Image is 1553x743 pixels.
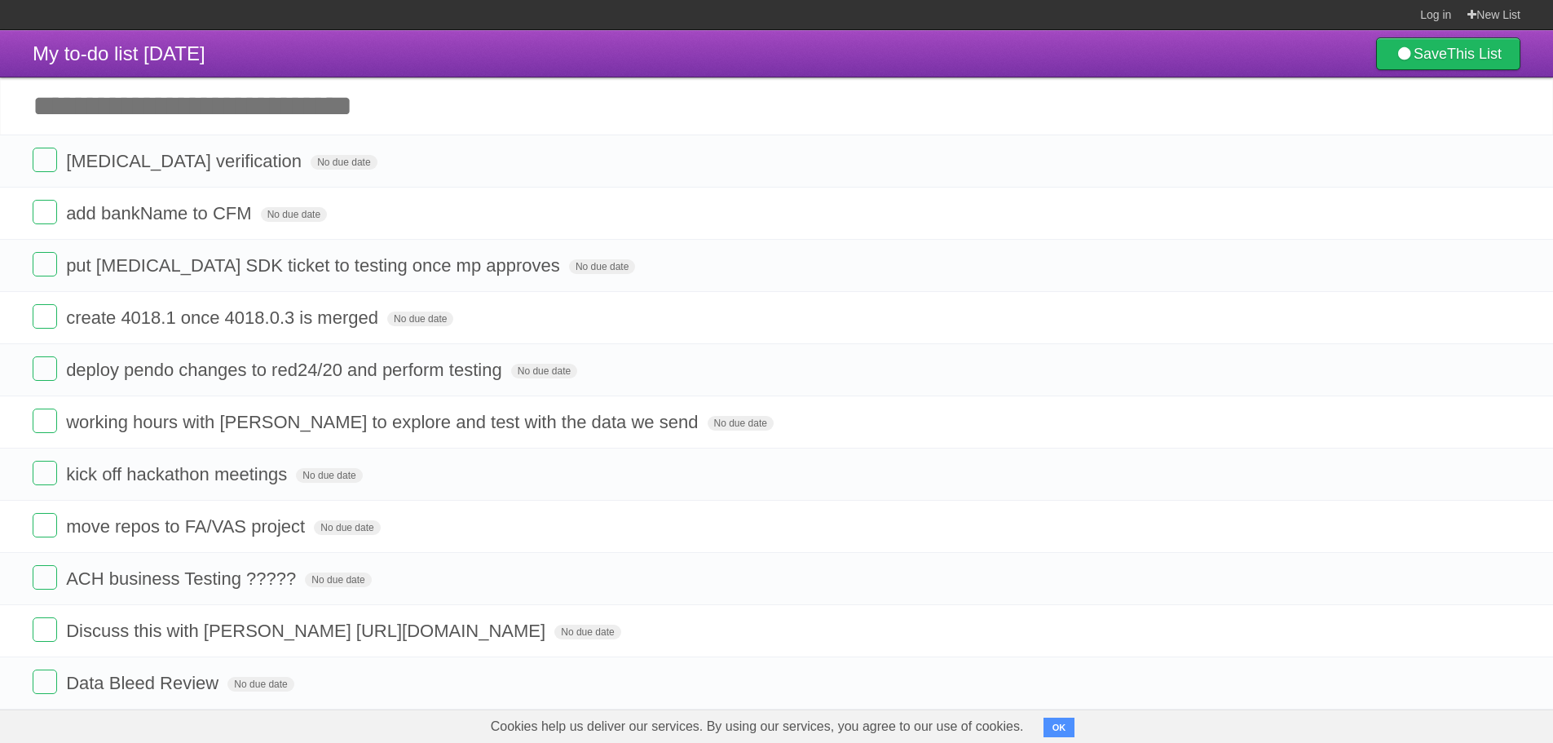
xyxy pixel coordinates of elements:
span: No due date [296,468,362,483]
span: No due date [569,259,635,274]
label: Done [33,670,57,694]
span: No due date [511,364,577,378]
span: create 4018.1 once 4018.0.3 is merged [66,307,382,328]
span: No due date [227,677,293,692]
label: Done [33,356,57,381]
label: Done [33,148,57,172]
span: No due date [554,625,620,639]
span: Data Bleed Review [66,673,223,693]
a: SaveThis List [1376,38,1520,70]
span: No due date [314,520,380,535]
span: ACH business Testing ????? [66,568,300,589]
span: deploy pendo changes to red24/20 and perform testing [66,360,506,380]
label: Done [33,200,57,224]
label: Done [33,409,57,433]
label: Done [33,565,57,590]
label: Done [33,617,57,642]
label: Done [33,304,57,329]
span: add bankName to CFM [66,203,255,223]
span: put [MEDICAL_DATA] SDK ticket to testing once mp approves [66,255,564,276]
span: working hours with [PERSON_NAME] to explore and test with the data we send [66,412,702,432]
span: [MEDICAL_DATA] verification [66,151,306,171]
b: This List [1447,46,1502,62]
span: No due date [305,573,371,587]
span: Discuss this with [PERSON_NAME] [URL][DOMAIN_NAME] [66,621,549,641]
span: move repos to FA/VAS project [66,516,309,537]
span: No due date [387,312,453,326]
span: No due date [261,207,327,222]
span: No due date [708,416,774,431]
label: Done [33,252,57,276]
span: No due date [311,155,377,170]
span: Cookies help us deliver our services. By using our services, you agree to our use of cookies. [474,710,1040,743]
label: Done [33,461,57,485]
span: My to-do list [DATE] [33,42,205,64]
span: kick off hackathon meetings [66,464,291,484]
button: OK [1043,718,1075,737]
label: Done [33,513,57,537]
